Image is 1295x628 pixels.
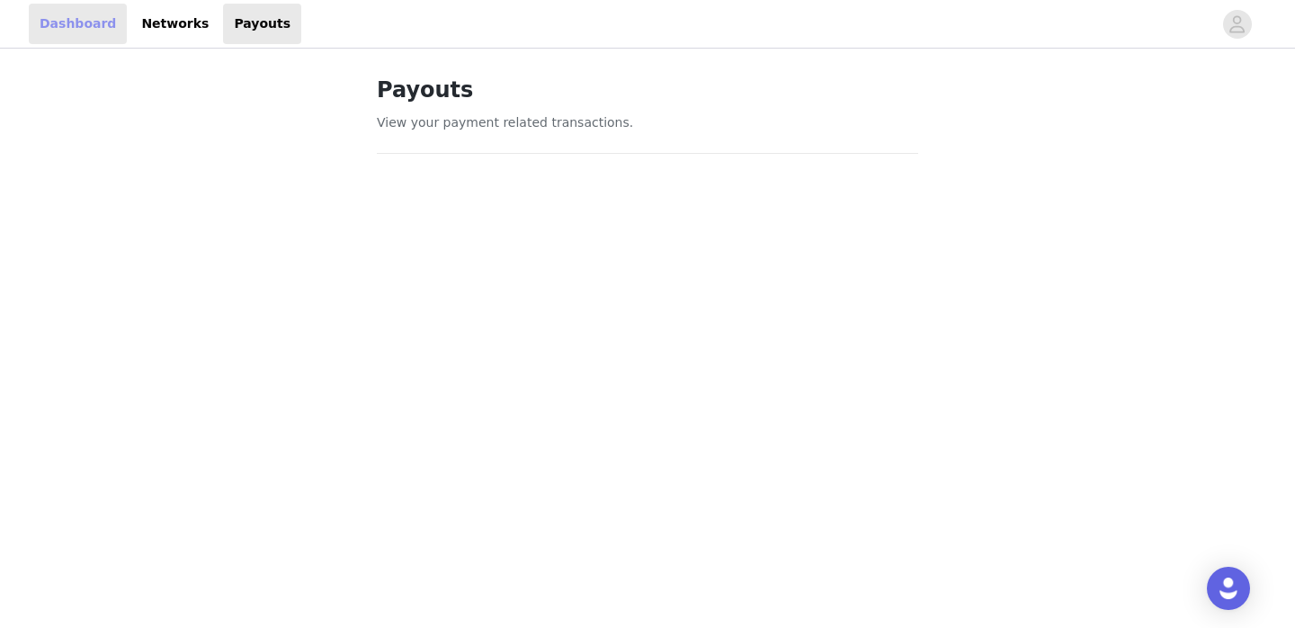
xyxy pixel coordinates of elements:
[1207,567,1250,610] div: Open Intercom Messenger
[130,4,219,44] a: Networks
[377,74,918,106] h1: Payouts
[29,4,127,44] a: Dashboard
[377,113,918,132] p: View your payment related transactions.
[223,4,301,44] a: Payouts
[1228,10,1246,39] div: avatar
